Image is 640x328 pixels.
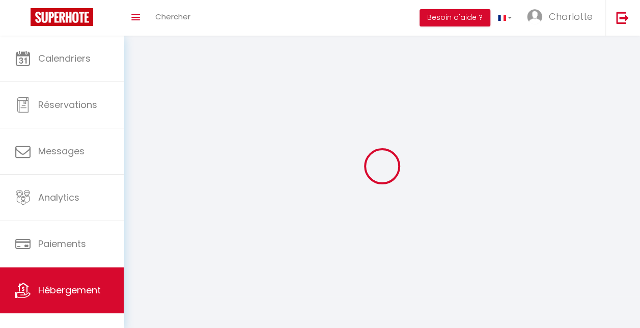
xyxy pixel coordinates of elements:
[38,191,79,204] span: Analytics
[31,8,93,26] img: Super Booking
[420,9,490,26] button: Besoin d'aide ?
[549,10,593,23] span: Charlotte
[527,9,542,24] img: ...
[38,98,97,111] span: Réservations
[616,11,629,24] img: logout
[597,282,632,320] iframe: Chat
[8,4,39,35] button: Ouvrir le widget de chat LiveChat
[38,145,85,157] span: Messages
[38,237,86,250] span: Paiements
[38,52,91,65] span: Calendriers
[38,284,101,296] span: Hébergement
[155,11,190,22] span: Chercher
